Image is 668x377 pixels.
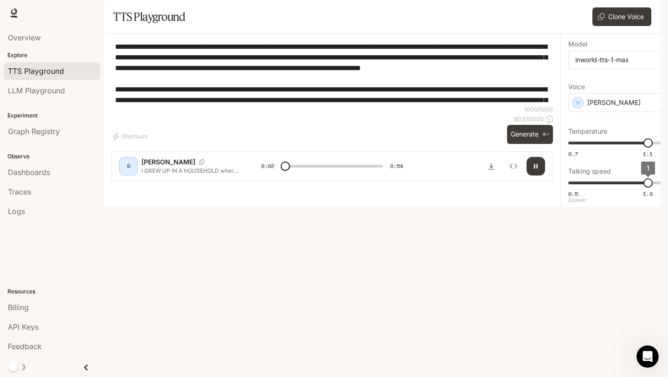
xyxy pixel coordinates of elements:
[643,190,653,198] span: 1.0
[643,150,653,158] span: 1.1
[261,162,274,171] span: 0:02
[390,162,403,171] span: 0:54
[568,84,585,90] p: Voice
[568,197,587,203] p: Slower
[592,7,651,26] button: Clone Voice
[636,345,659,368] iframe: Intercom live chat
[568,41,587,47] p: Model
[568,150,578,158] span: 0.7
[568,190,578,198] span: 0.5
[568,128,607,135] p: Temperature
[587,98,641,107] p: [PERSON_NAME]
[542,132,549,137] p: ⌘⏎
[111,129,151,144] button: Shortcuts
[524,105,553,113] p: 1000 / 1000
[504,157,523,175] button: Inspect
[141,157,195,167] p: [PERSON_NAME]
[647,164,649,172] span: 1
[507,125,553,144] button: Generate⌘⏎
[113,7,185,26] h1: TTS Playground
[121,159,136,174] div: D
[568,168,611,175] p: Talking speed
[482,157,501,175] button: Download audio
[141,167,239,175] p: I GREW UP IN A HOUSEHOLD where we were very suspicious of dented cans. Dented cans were, accordin...
[195,159,208,165] button: Copy Voice ID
